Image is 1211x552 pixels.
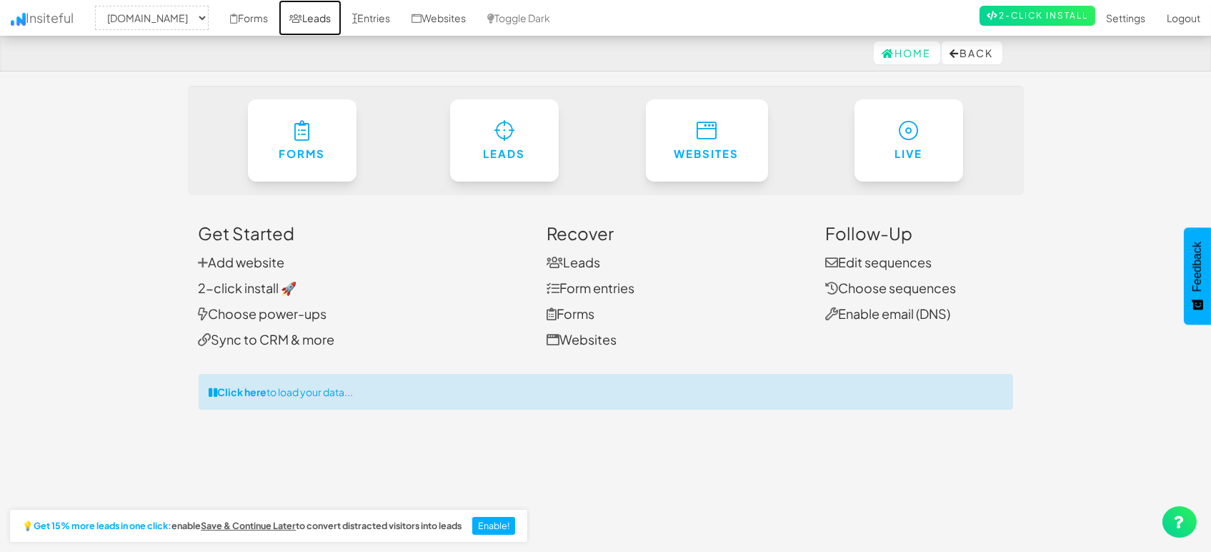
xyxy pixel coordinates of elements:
u: Save & Continue Later [201,520,296,531]
img: icon.png [11,13,26,26]
a: 2-click install 🚀 [199,280,297,296]
h6: Live [883,148,935,160]
a: Websites [646,99,768,182]
button: Enable! [472,517,516,536]
button: Feedback - Show survey [1184,227,1211,325]
h3: Follow-Up [825,224,1013,242]
a: Websites [547,331,617,348]
a: Leads [547,254,600,270]
a: Live [854,99,963,182]
a: Leads [450,99,559,182]
a: Forms [248,99,357,182]
h2: 💡 enable to convert distracted visitors into leads [22,521,462,531]
a: Enable email (DNS) [825,305,950,322]
h6: Websites [674,148,739,160]
a: Sync to CRM & more [199,331,335,348]
span: Feedback [1191,242,1204,292]
strong: Click here [218,385,267,398]
a: Forms [547,305,594,322]
a: Form entries [547,280,634,296]
h6: Forms [276,148,328,160]
button: Back [942,41,1002,64]
h3: Get Started [199,224,526,242]
a: Add website [199,254,285,270]
a: Choose power-ups [199,305,327,322]
h3: Recover [547,224,804,242]
a: Edit sequences [825,254,932,270]
strong: Get 15% more leads in one click: [34,521,171,531]
div: to load your data... [199,374,1013,410]
h6: Leads [479,148,530,160]
a: Save & Continue Later [201,521,296,531]
a: Choose sequences [825,280,956,296]
a: 2-Click Install [980,6,1095,26]
a: Home [874,41,940,64]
